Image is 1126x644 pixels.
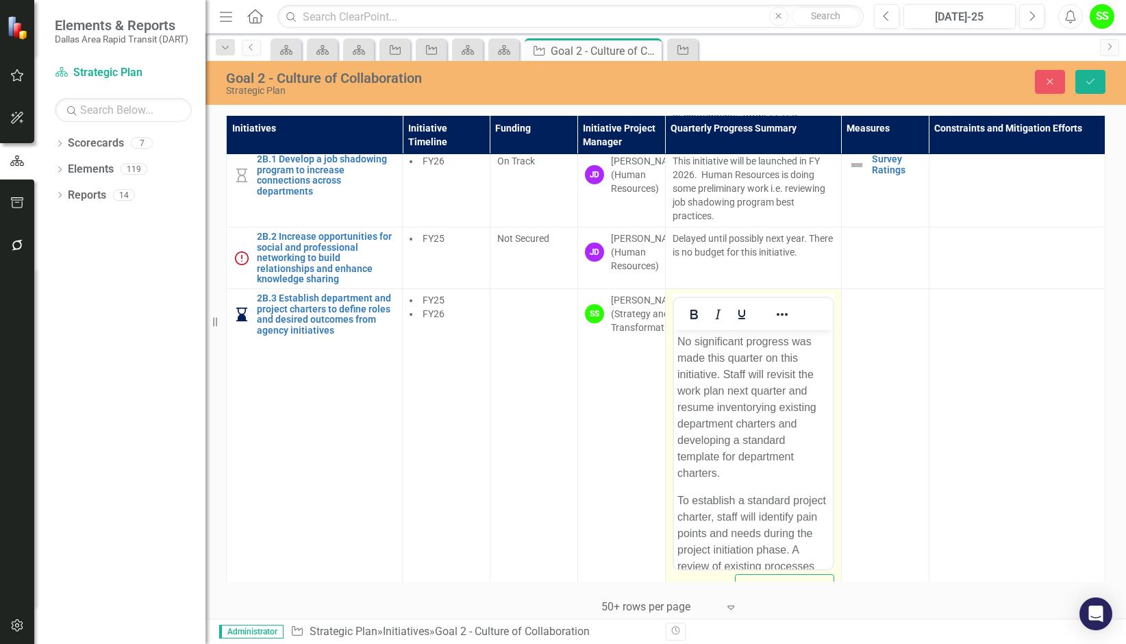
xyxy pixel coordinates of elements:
div: JD [585,243,604,262]
div: » » [290,624,655,640]
img: ClearPoint Strategy [7,16,31,40]
div: [PERSON_NAME] (Human Resources) [611,232,684,273]
img: Not Started [234,167,250,184]
div: [PERSON_NAME] (Human Resources) [611,154,684,195]
a: Reports [68,188,106,203]
iframe: Rich Text Area [674,330,833,569]
div: Goal 2 - Culture of Collaboration [551,42,658,60]
a: Elements [68,162,114,177]
a: Strategic Plan [55,65,192,81]
span: On Track [497,156,535,166]
a: 2B.2 Increase opportunities for social and professional networking to build relationships and enh... [257,232,395,284]
p: Delayed until possibly next year. There is no budget for this initiative. [673,232,834,259]
span: Search [811,10,840,21]
button: Reveal or hide additional toolbar items [771,305,794,324]
input: Search Below... [55,98,192,122]
div: [DATE]-25 [908,9,1011,25]
img: Not Defined [849,157,865,173]
div: Goal 2 - Culture of Collaboration [435,625,590,638]
a: Scorecards [68,136,124,151]
button: Underline [730,305,753,324]
span: Elements & Reports [55,17,188,34]
div: [PERSON_NAME] (Strategy and Transformation) [611,293,684,334]
button: Bold [682,305,705,324]
div: Strategic Plan [226,86,715,96]
button: Italic [706,305,729,324]
img: In Progress [234,306,250,323]
span: FY26 [423,156,445,166]
a: Strategic Plan [310,625,377,638]
button: [DATE]-25 [903,4,1016,29]
span: FY25 [423,233,445,244]
a: 2B.3 Establish department and project charters to define roles and desired outcomes from agency i... [257,293,395,336]
span: Not Secured [497,233,549,244]
button: SS [1090,4,1114,29]
div: JD [585,165,604,184]
span: FY25 [423,295,445,306]
a: Initiatives [383,625,429,638]
button: Switch to old editor [735,574,834,598]
a: Survey Ratings [872,154,922,175]
div: 7 [131,138,153,149]
p: This initiative will be launched in FY 2026. Human Resources is doing some preliminary work i.e. ... [673,154,834,223]
div: Open Intercom Messenger [1079,597,1112,630]
div: 14 [113,189,135,201]
a: 2B.1 Develop a job shadowing program to increase connections across departments [257,154,395,197]
div: Goal 2 - Culture of Collaboration [226,71,715,86]
small: Dallas Area Rapid Transit (DART) [55,34,188,45]
span: FY26 [423,308,445,319]
img: At Risk [234,250,250,267]
button: Search [792,7,860,26]
p: To establish a standard project charter, staff will identify pain points and needs during the pro... [3,162,155,343]
input: Search ClearPoint... [277,5,864,29]
span: Administrator [219,625,284,639]
div: 119 [121,164,147,175]
div: SS [585,304,604,323]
